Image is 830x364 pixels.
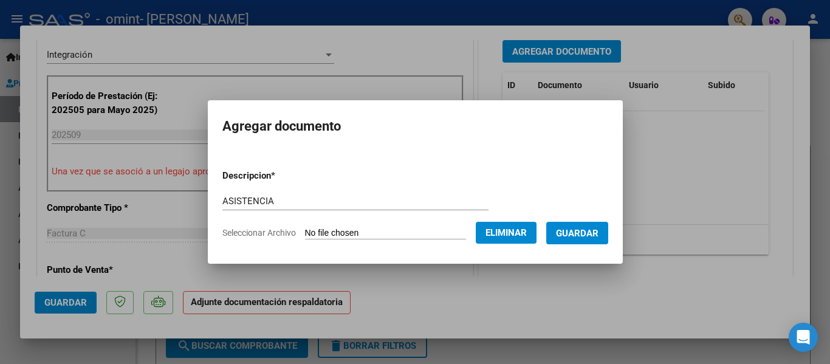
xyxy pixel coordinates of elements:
span: Guardar [556,228,598,239]
span: Seleccionar Archivo [222,228,296,238]
div: Open Intercom Messenger [789,323,818,352]
p: Descripcion [222,169,338,183]
button: Guardar [546,222,608,244]
button: Eliminar [476,222,537,244]
h2: Agregar documento [222,115,608,138]
span: Eliminar [485,227,527,238]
